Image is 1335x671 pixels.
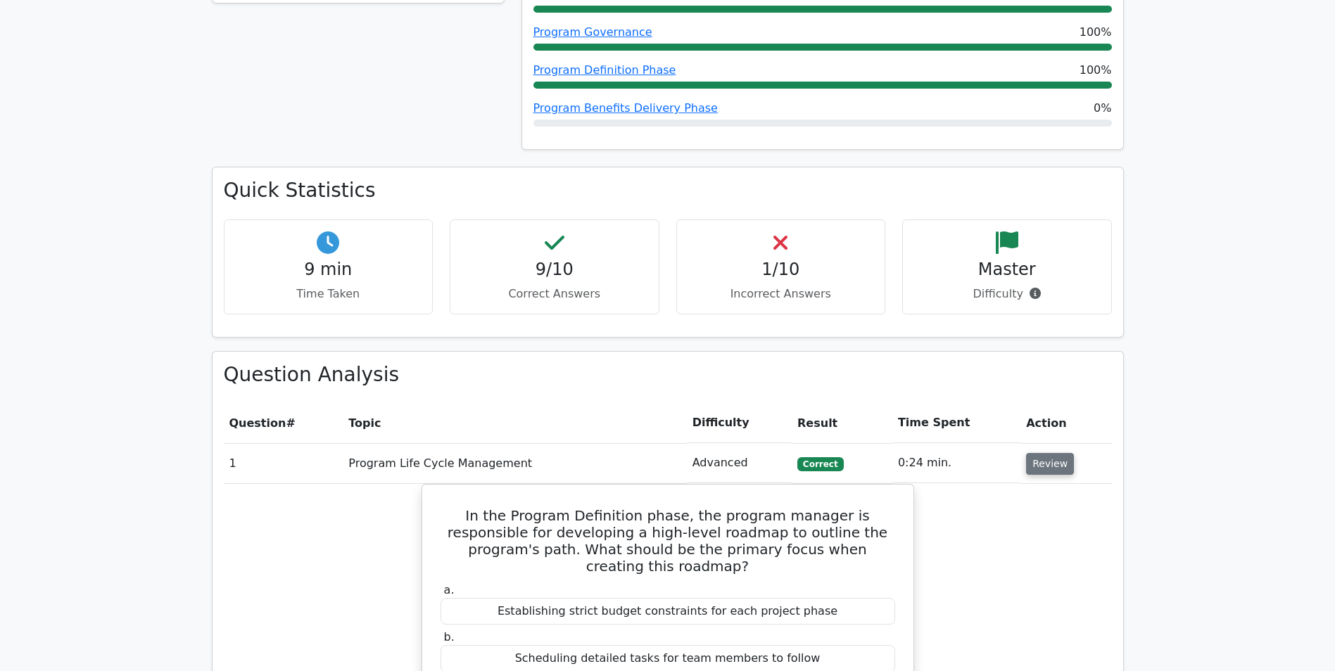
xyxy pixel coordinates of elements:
[444,630,455,644] span: b.
[1080,24,1112,41] span: 100%
[343,403,686,443] th: Topic
[687,443,792,483] td: Advanced
[1094,100,1111,117] span: 0%
[462,286,647,302] p: Correct Answers
[914,260,1100,280] h4: Master
[224,363,1112,387] h3: Question Analysis
[441,598,895,625] div: Establishing strict budget constraints for each project phase
[533,101,718,115] a: Program Benefits Delivery Phase
[892,403,1020,443] th: Time Spent
[533,25,652,39] a: Program Governance
[462,260,647,280] h4: 9/10
[1020,403,1111,443] th: Action
[439,507,897,575] h5: In the Program Definition phase, the program manager is responsible for developing a high-level r...
[892,443,1020,483] td: 0:24 min.
[792,403,892,443] th: Result
[236,286,422,302] p: Time Taken
[797,457,843,471] span: Correct
[224,179,1112,203] h3: Quick Statistics
[688,286,874,302] p: Incorrect Answers
[914,286,1100,302] p: Difficulty
[224,403,343,443] th: #
[224,443,343,483] td: 1
[1026,453,1074,475] button: Review
[229,416,286,430] span: Question
[688,260,874,280] h4: 1/10
[236,260,422,280] h4: 9 min
[533,63,676,77] a: Program Definition Phase
[687,403,792,443] th: Difficulty
[444,583,455,596] span: a.
[343,443,686,483] td: Program Life Cycle Management
[1080,62,1112,79] span: 100%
